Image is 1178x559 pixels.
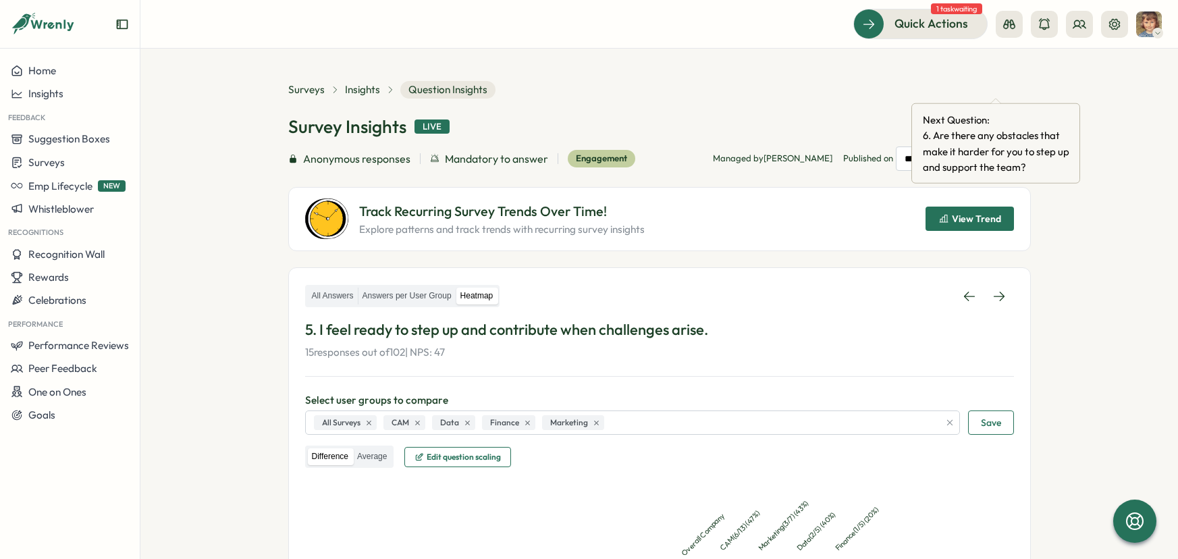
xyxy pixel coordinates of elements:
[718,489,781,552] p: CAM ( 6 / 13 ) ( 47 %)
[968,410,1014,435] button: Save
[28,132,110,145] span: Suggestion Boxes
[1136,11,1162,37] img: Jane Lapthorne
[679,494,743,558] p: Overall Company
[456,288,498,304] label: Heatmap
[305,319,1014,340] p: 5. I feel ready to step up and contribute when challenges arise.
[305,345,1014,360] p: 15 responses out of 102 | NPS: 47
[445,151,548,167] span: Mandatory to answer
[440,417,459,429] span: Data
[756,489,820,552] p: Marketing ( 3 / 7 ) ( 43 %)
[115,18,129,31] button: Expand sidebar
[923,112,1085,128] span: Next Question:
[427,453,501,461] span: Edit question scaling
[764,153,832,163] span: [PERSON_NAME]
[303,151,410,167] span: Anonymous responses
[28,156,65,169] span: Surveys
[853,9,988,38] button: Quick Actions
[345,82,380,97] a: Insights
[931,3,982,14] span: 1 task waiting
[288,115,406,138] h1: Survey Insights
[392,417,409,429] span: CAM
[28,180,92,192] span: Emp Lifecycle
[843,147,1020,171] span: Published on
[359,201,645,222] p: Track Recurring Survey Trends Over Time!
[28,203,94,215] span: Whistleblower
[414,119,450,134] div: Live
[550,417,588,429] span: Marketing
[308,288,358,304] label: All Answers
[894,15,968,32] span: Quick Actions
[305,393,1014,408] p: Select user groups to compare
[952,214,1001,223] span: View Trend
[28,408,55,421] span: Goals
[713,153,832,165] p: Managed by
[358,288,456,304] label: Answers per User Group
[28,362,97,375] span: Peer Feedback
[923,128,1085,175] span: 6 . Are there any obstacles that make it harder for you to step up and support the team?
[28,248,105,261] span: Recognition Wall
[568,150,635,167] div: Engagement
[353,448,391,465] label: Average
[833,489,896,552] p: Finance ( 1 / 5 ) ( 20 %)
[28,339,129,352] span: Performance Reviews
[404,447,511,467] button: Edit question scaling
[28,87,63,100] span: Insights
[28,294,86,307] span: Celebrations
[926,207,1014,231] button: View Trend
[322,417,360,429] span: All Surveys
[308,448,352,465] label: Difference
[288,82,325,97] a: Surveys
[490,417,519,429] span: Finance
[400,81,496,99] span: Question Insights
[98,180,126,192] span: NEW
[359,222,645,237] p: Explore patterns and track trends with recurring survey insights
[28,271,69,284] span: Rewards
[28,64,56,77] span: Home
[795,489,858,552] p: Data ( 2 / 5 ) ( 40 %)
[981,411,1001,434] span: Save
[28,385,86,398] span: One on Ones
